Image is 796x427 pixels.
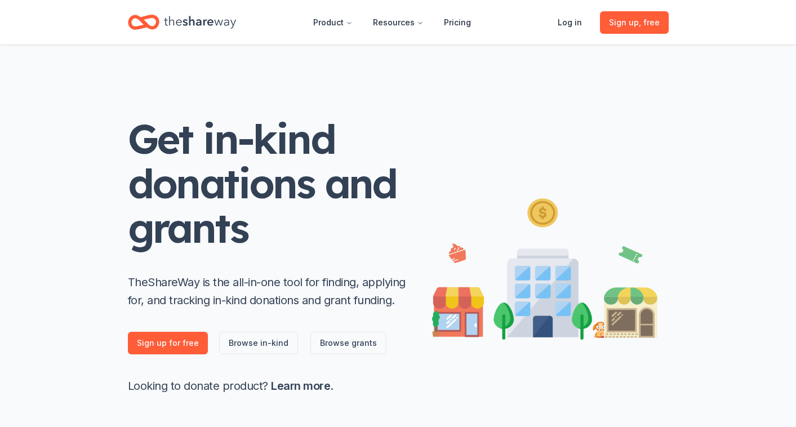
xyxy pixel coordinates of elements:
[128,117,410,251] h1: Get in-kind donations and grants
[435,11,480,34] a: Pricing
[128,332,208,354] a: Sign up for free
[304,11,362,34] button: Product
[128,9,236,35] a: Home
[432,194,657,340] img: Illustration for landing page
[310,332,386,354] a: Browse grants
[271,379,330,393] a: Learn more
[304,9,480,35] nav: Main
[549,11,591,34] a: Log in
[639,17,660,27] span: , free
[364,11,433,34] button: Resources
[219,332,298,354] a: Browse in-kind
[128,377,410,395] p: Looking to donate product? .
[128,273,410,309] p: TheShareWay is the all-in-one tool for finding, applying for, and tracking in-kind donations and ...
[609,16,660,29] span: Sign up
[600,11,669,34] a: Sign up, free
